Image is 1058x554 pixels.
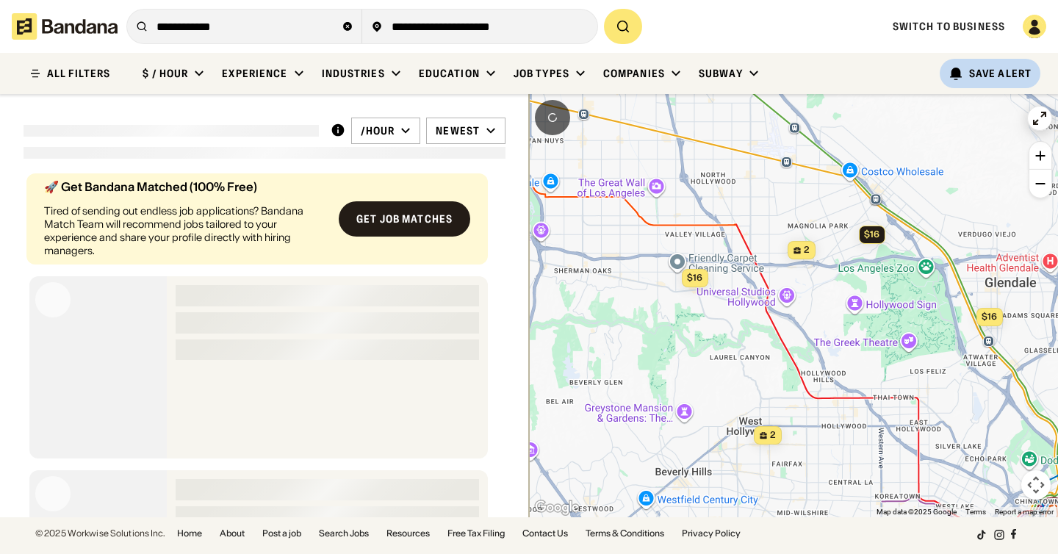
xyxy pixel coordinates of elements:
a: Contact Us [522,529,568,538]
div: ALL FILTERS [47,68,110,79]
a: Free Tax Filing [447,529,505,538]
img: Google [533,498,581,517]
a: Privacy Policy [682,529,741,538]
a: Open this area in Google Maps (opens a new window) [533,498,581,517]
a: Report a map error [995,508,1054,516]
div: 🚀 Get Bandana Matched (100% Free) [44,181,327,193]
a: Terms & Conditions [586,529,664,538]
div: Industries [322,67,385,80]
div: Companies [603,67,665,80]
span: Map data ©2025 Google [877,508,957,516]
div: Subway [699,67,743,80]
a: Switch to Business [893,20,1005,33]
div: Job Types [514,67,569,80]
button: Map camera controls [1021,470,1051,500]
span: 2 [804,244,810,256]
div: Tired of sending out endless job applications? Bandana Match Team will recommend jobs tailored to... [44,204,327,258]
div: Save Alert [969,67,1032,80]
span: 2 [770,429,776,442]
div: Get job matches [356,214,453,224]
span: $16 [687,272,702,283]
div: Newest [436,124,480,137]
span: $16 [982,311,997,322]
div: Education [419,67,480,80]
img: Bandana logotype [12,13,118,40]
a: Search Jobs [319,529,369,538]
div: $ / hour [143,67,188,80]
div: /hour [361,124,395,137]
div: © 2025 Workwise Solutions Inc. [35,529,165,538]
a: Home [177,529,202,538]
a: Post a job [262,529,301,538]
a: Terms (opens in new tab) [965,508,986,516]
a: Resources [386,529,430,538]
span: $16 [864,229,879,240]
div: Experience [222,67,287,80]
a: About [220,529,245,538]
div: grid [24,168,505,517]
